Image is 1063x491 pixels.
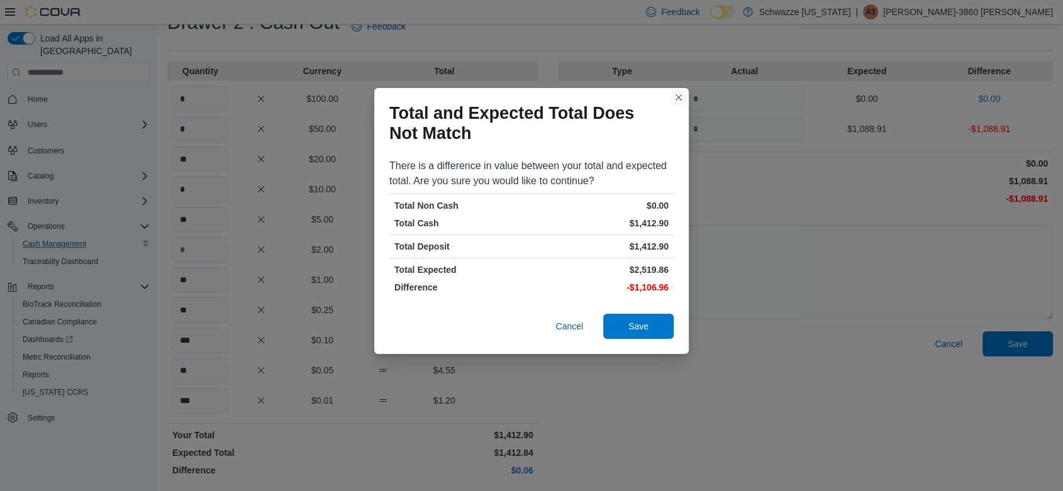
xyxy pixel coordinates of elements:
[603,314,674,339] button: Save
[394,281,529,294] p: Difference
[394,240,529,253] p: Total Deposit
[555,320,583,333] span: Cancel
[394,263,529,276] p: Total Expected
[534,240,669,253] p: $1,412.90
[389,103,664,143] h1: Total and Expected Total Does Not Match
[534,281,669,294] p: -$1,106.96
[550,314,588,339] button: Cancel
[534,217,669,229] p: $1,412.90
[394,217,529,229] p: Total Cash
[671,90,686,105] button: Closes this modal window
[534,263,669,276] p: $2,519.86
[534,199,669,212] p: $0.00
[394,199,529,212] p: Total Non Cash
[628,320,648,333] span: Save
[389,158,674,189] div: There is a difference in value between your total and expected total. Are you sure you would like...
